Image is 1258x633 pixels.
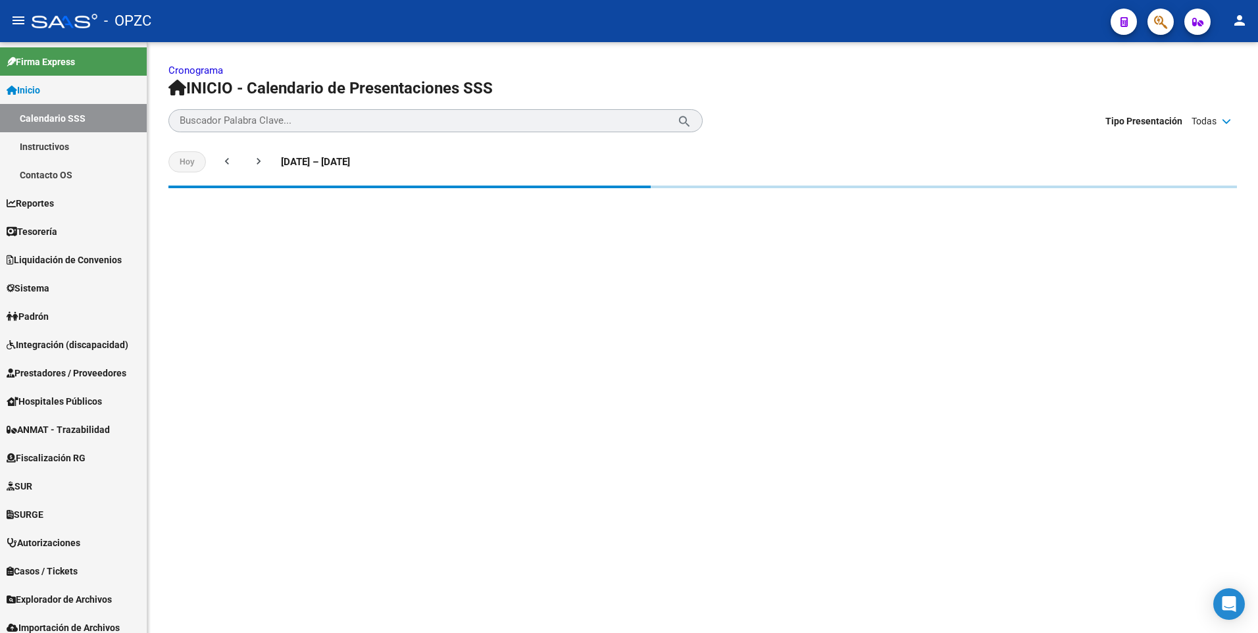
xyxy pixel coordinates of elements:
span: Firma Express [7,55,75,69]
a: Cronograma [168,64,223,76]
span: [DATE] – [DATE] [281,155,350,169]
button: Hoy [168,151,206,172]
span: Inicio [7,83,40,97]
span: Casos / Tickets [7,564,78,578]
span: SUR [7,479,32,494]
span: Fiscalización RG [7,451,86,465]
span: Sistema [7,281,49,295]
span: Todas [1192,114,1217,128]
span: Integración (discapacidad) [7,338,128,352]
span: Prestadores / Proveedores [7,366,126,380]
span: Explorador de Archivos [7,592,112,607]
div: Open Intercom Messenger [1213,588,1245,620]
mat-icon: chevron_left [220,155,234,168]
mat-icon: chevron_right [252,155,265,168]
span: Hospitales Públicos [7,394,102,409]
span: ANMAT - Trazabilidad [7,422,110,437]
span: Liquidación de Convenios [7,253,122,267]
span: Tipo Presentación [1105,114,1182,128]
mat-icon: search [677,113,692,128]
span: INICIO - Calendario de Presentaciones SSS [168,79,493,97]
span: Reportes [7,196,54,211]
mat-icon: menu [11,13,26,28]
span: SURGE [7,507,43,522]
span: - OPZC [104,7,151,36]
mat-icon: person [1232,13,1247,28]
span: Autorizaciones [7,536,80,550]
span: Tesorería [7,224,57,239]
span: Padrón [7,309,49,324]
